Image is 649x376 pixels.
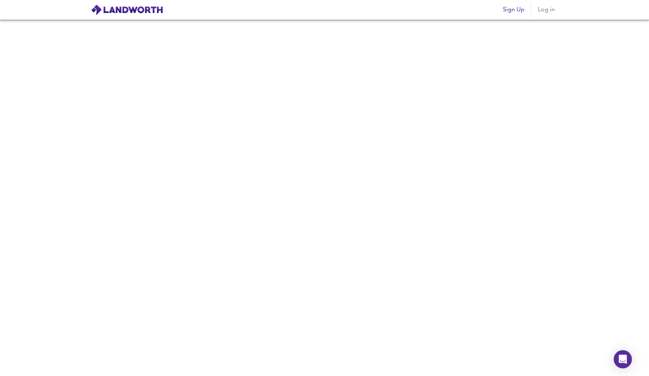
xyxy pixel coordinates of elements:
[614,350,632,368] div: Open Intercom Messenger
[91,4,163,16] img: logo
[534,2,558,17] button: Log in
[537,5,555,15] span: Log in
[500,2,528,17] button: Sign Up
[503,5,525,15] span: Sign Up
